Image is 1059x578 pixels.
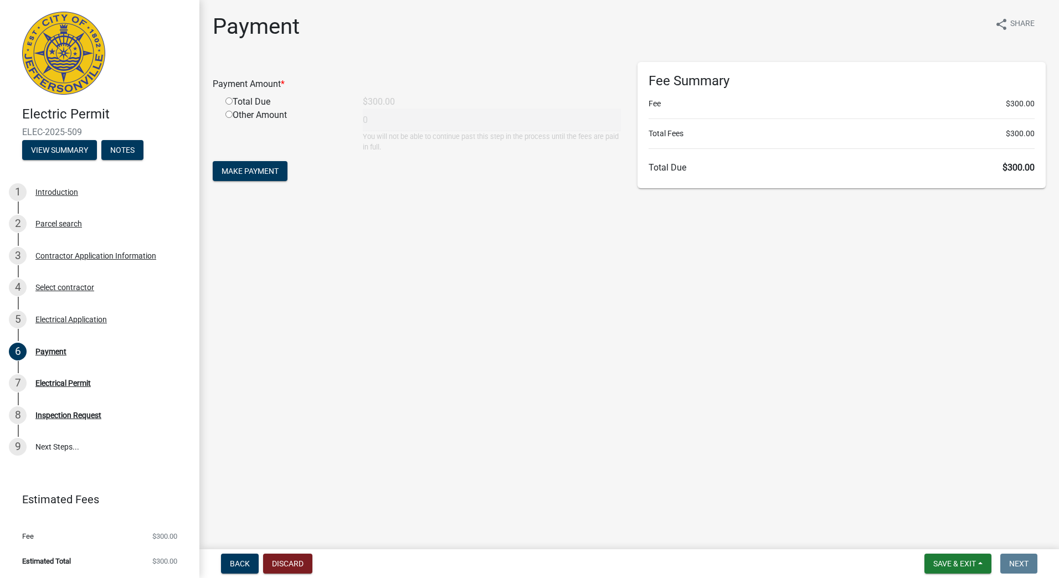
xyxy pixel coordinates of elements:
[1006,98,1035,110] span: $300.00
[152,558,177,565] span: $300.00
[35,220,82,228] div: Parcel search
[1010,18,1035,31] span: Share
[1009,559,1029,568] span: Next
[213,161,287,181] button: Make Payment
[35,379,91,387] div: Electrical Permit
[263,554,312,574] button: Discard
[22,106,191,122] h4: Electric Permit
[924,554,991,574] button: Save & Exit
[9,374,27,392] div: 7
[649,128,1035,140] li: Total Fees
[9,488,182,510] a: Estimated Fees
[213,13,300,40] h1: Payment
[35,252,156,260] div: Contractor Application Information
[101,146,143,155] wm-modal-confirm: Notes
[9,183,27,201] div: 1
[649,73,1035,89] h6: Fee Summary
[217,109,354,152] div: Other Amount
[9,438,27,456] div: 9
[217,95,354,109] div: Total Due
[230,559,250,568] span: Back
[9,311,27,328] div: 5
[1006,128,1035,140] span: $300.00
[9,343,27,360] div: 6
[995,18,1008,31] i: share
[9,247,27,265] div: 3
[22,146,97,155] wm-modal-confirm: Summary
[35,411,101,419] div: Inspection Request
[152,533,177,540] span: $300.00
[649,98,1035,110] li: Fee
[221,554,259,574] button: Back
[986,13,1043,35] button: shareShare
[35,283,94,291] div: Select contractor
[35,348,66,355] div: Payment
[35,188,78,196] div: Introduction
[22,12,105,95] img: City of Jeffersonville, Indiana
[204,78,629,91] div: Payment Amount
[649,162,1035,173] h6: Total Due
[22,127,177,137] span: ELEC-2025-509
[1000,554,1037,574] button: Next
[35,316,107,323] div: Electrical Application
[1003,162,1035,173] span: $300.00
[22,533,34,540] span: Fee
[933,559,976,568] span: Save & Exit
[101,140,143,160] button: Notes
[222,167,279,176] span: Make Payment
[9,278,27,296] div: 4
[9,215,27,233] div: 2
[9,406,27,424] div: 8
[22,140,97,160] button: View Summary
[22,558,71,565] span: Estimated Total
